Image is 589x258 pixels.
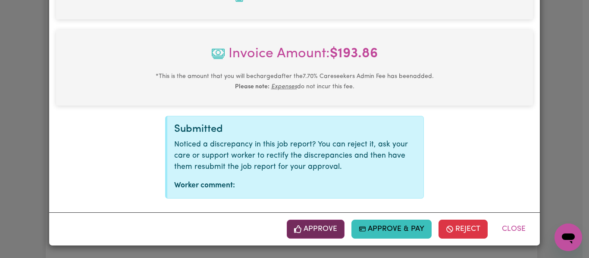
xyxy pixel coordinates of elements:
[495,220,533,239] button: Close
[156,73,434,90] small: This is the amount that you will be charged after the 7.70 % Careseekers Admin Fee has been added...
[287,220,345,239] button: Approve
[63,44,526,71] span: Invoice Amount:
[271,84,297,90] u: Expenses
[555,224,582,251] iframe: Button to launch messaging window
[174,182,235,189] strong: Worker comment:
[330,47,378,61] b: $ 193.86
[174,124,223,134] span: Submitted
[439,220,488,239] button: Reject
[351,220,432,239] button: Approve & Pay
[235,84,269,90] b: Please note:
[174,139,417,173] p: Noticed a discrepancy in this job report? You can reject it, ask your care or support worker to r...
